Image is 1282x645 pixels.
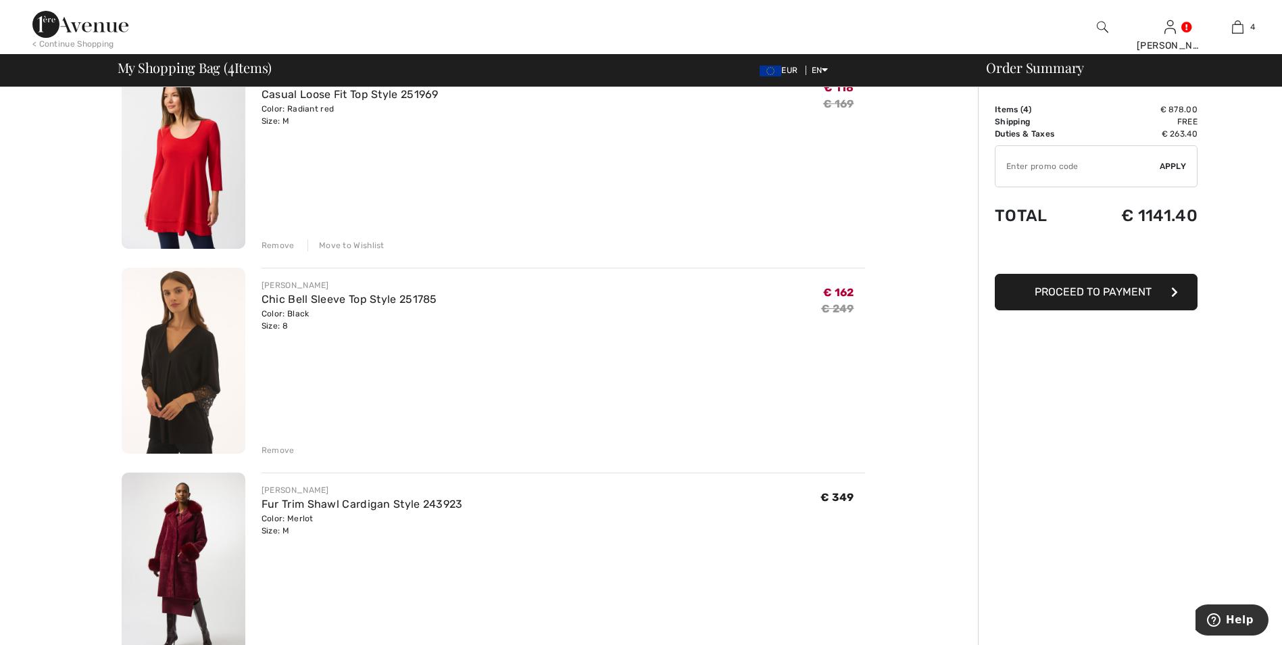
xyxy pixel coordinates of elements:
[823,97,854,110] s: € 169
[760,66,781,76] img: Euro
[1137,39,1203,53] div: [PERSON_NAME]
[262,239,295,252] div: Remove
[1084,103,1198,116] td: € 878.00
[1250,21,1255,33] span: 4
[262,444,295,456] div: Remove
[262,512,463,537] div: Color: Merlot Size: M
[995,103,1084,116] td: Items ( )
[1232,19,1243,35] img: My Bag
[262,103,439,127] div: Color: Radiant red Size: M
[820,491,854,504] span: € 349
[821,302,854,315] s: € 249
[262,293,437,306] a: Chic Bell Sleeve Top Style 251785
[823,286,854,299] span: € 162
[1097,19,1108,35] img: search the website
[1195,604,1268,638] iframe: Opens a widget where you can find more information
[1035,285,1152,298] span: Proceed to Payment
[228,57,235,75] span: 4
[32,11,128,38] img: 1ère Avenue
[122,268,245,454] img: Chic Bell Sleeve Top Style 251785
[262,308,437,332] div: Color: Black Size: 8
[1084,128,1198,140] td: € 263.40
[1164,20,1176,33] a: Sign In
[307,239,385,252] div: Move to Wishlist
[760,66,803,75] span: EUR
[995,116,1084,128] td: Shipping
[122,63,245,249] img: Casual Loose Fit Top Style 251969
[995,239,1198,269] iframe: PayPal
[995,146,1160,187] input: Promo code
[262,279,437,291] div: [PERSON_NAME]
[262,484,463,496] div: [PERSON_NAME]
[824,81,854,94] span: € 118
[1023,105,1029,114] span: 4
[262,88,439,101] a: Casual Loose Fit Top Style 251969
[1164,19,1176,35] img: My Info
[995,128,1084,140] td: Duties & Taxes
[812,66,829,75] span: EN
[1160,160,1187,172] span: Apply
[118,61,272,74] span: My Shopping Bag ( Items)
[32,38,114,50] div: < Continue Shopping
[1084,193,1198,239] td: € 1141.40
[1084,116,1198,128] td: Free
[1204,19,1271,35] a: 4
[995,274,1198,310] button: Proceed to Payment
[995,193,1084,239] td: Total
[262,498,463,510] a: Fur Trim Shawl Cardigan Style 243923
[970,61,1274,74] div: Order Summary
